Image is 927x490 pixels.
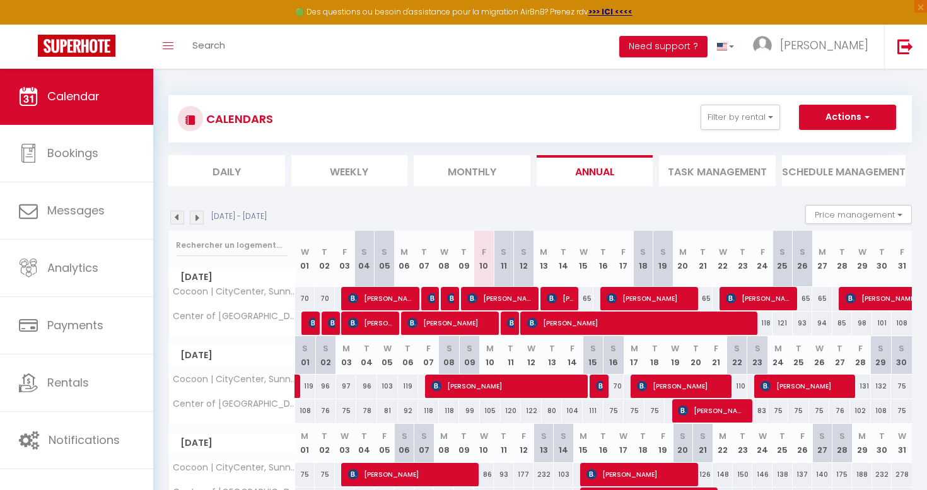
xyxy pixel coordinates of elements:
[678,399,745,423] span: [PERSON_NAME]
[507,311,514,335] span: [PERSON_NAME]
[295,463,315,486] div: 75
[47,145,98,161] span: Bookings
[747,336,768,375] th: 23
[315,399,336,423] div: 76
[614,231,634,287] th: 17
[900,246,904,258] abbr: F
[899,342,904,354] abbr: S
[610,342,616,354] abbr: S
[772,424,793,462] th: 25
[501,399,522,423] div: 120
[812,287,832,310] div: 65
[583,399,603,423] div: 111
[713,424,733,462] th: 22
[726,336,747,375] th: 22
[879,246,885,258] abbr: T
[315,424,335,462] th: 02
[169,346,294,365] span: [DATE]
[554,463,574,486] div: 103
[421,430,427,442] abbr: S
[428,286,434,310] span: [PERSON_NAME] [PERSON_NAME]
[295,287,315,310] div: 70
[361,430,367,442] abbr: T
[398,399,419,423] div: 92
[171,399,297,409] span: Center of [GEOGRAPHIC_DATA]
[832,231,853,287] th: 28
[640,430,646,442] abbr: T
[514,424,534,462] th: 12
[879,430,885,442] abbr: T
[644,336,665,375] th: 18
[171,287,297,296] span: Cocoon | CityCenter, Sunny, Netflix
[322,246,327,258] abbr: T
[600,430,606,442] abbr: T
[619,36,708,57] button: Need support ?
[719,246,727,258] abbr: W
[588,6,633,17] strong: >>> ICI <<<<
[377,375,398,398] div: 103
[474,231,494,287] th: 10
[600,246,606,258] abbr: T
[354,231,375,287] th: 04
[295,375,316,398] div: 119
[291,155,408,186] li: Weekly
[693,342,699,354] abbr: T
[301,430,308,442] abbr: M
[891,375,912,398] div: 75
[761,246,765,258] abbr: F
[549,342,555,354] abbr: T
[562,336,583,375] th: 14
[295,231,315,287] th: 01
[562,399,583,423] div: 104
[47,88,100,104] span: Calendar
[533,424,554,462] th: 13
[47,202,105,218] span: Messages
[169,434,294,452] span: [DATE]
[603,375,624,398] div: 70
[348,311,395,335] span: [PERSON_NAME]
[624,336,644,375] th: 17
[891,399,912,423] div: 75
[812,231,832,287] th: 27
[295,336,316,375] th: 01
[607,286,694,310] span: [PERSON_NAME]
[755,342,761,354] abbr: S
[295,424,315,462] th: 01
[467,286,535,310] span: [PERSON_NAME]
[700,246,706,258] abbr: T
[533,231,554,287] th: 13
[726,286,793,310] span: [PERSON_NAME]
[679,246,687,258] abbr: M
[315,231,335,287] th: 02
[637,374,725,398] span: [PERSON_NAME]
[839,246,845,258] abbr: T
[375,424,395,462] th: 05
[832,424,853,462] th: 28
[788,399,809,423] div: 75
[434,231,454,287] th: 08
[474,463,494,486] div: 86
[653,424,673,462] th: 19
[800,246,805,258] abbr: S
[467,342,472,354] abbr: S
[829,399,850,423] div: 76
[323,342,329,354] abbr: S
[733,424,753,462] th: 23
[336,375,357,398] div: 97
[759,430,767,442] abbr: W
[211,211,267,223] p: [DATE] - [DATE]
[693,424,713,462] th: 21
[858,246,866,258] abbr: W
[714,342,718,354] abbr: F
[652,342,658,354] abbr: T
[799,105,896,130] button: Actions
[521,399,542,423] div: 122
[837,342,842,354] abbr: T
[693,231,713,287] th: 21
[772,312,793,335] div: 121
[673,231,693,287] th: 20
[335,231,355,287] th: 03
[701,105,780,130] button: Filter by rental
[295,399,316,423] div: 108
[640,246,646,258] abbr: S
